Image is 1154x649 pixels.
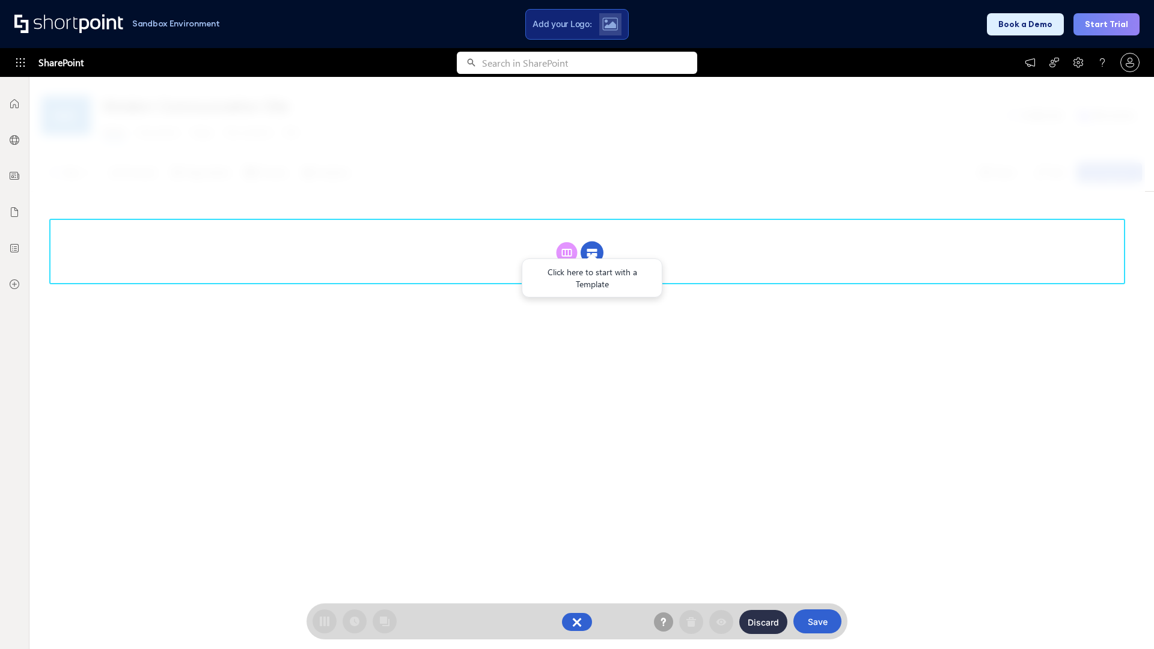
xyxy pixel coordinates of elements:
[1073,13,1140,35] button: Start Trial
[1094,591,1154,649] iframe: Chat Widget
[482,52,697,74] input: Search in SharePoint
[38,48,84,77] span: SharePoint
[739,610,787,634] button: Discard
[793,609,841,633] button: Save
[132,20,220,27] h1: Sandbox Environment
[987,13,1064,35] button: Book a Demo
[533,19,591,29] span: Add your Logo:
[602,17,618,31] img: Upload logo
